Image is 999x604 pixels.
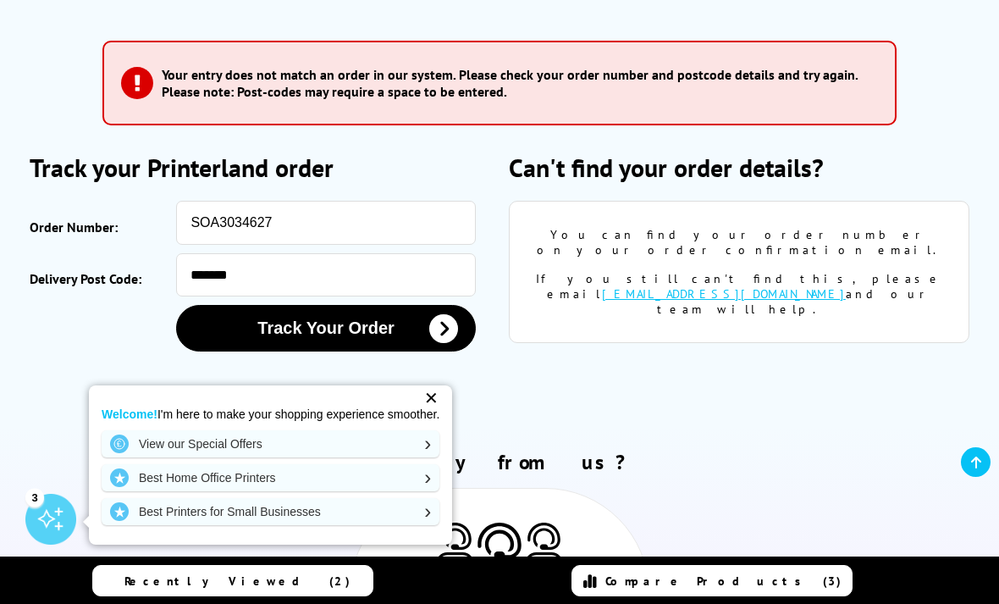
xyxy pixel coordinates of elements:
[176,201,475,245] input: eg: SOA123456 or SO123456
[162,66,869,100] h3: Your entry does not match an order in our system. Please check your order number and postcode det...
[30,262,168,296] label: Delivery Post Code:
[571,565,853,596] a: Compare Products (3)
[92,565,373,596] a: Recently Viewed (2)
[102,498,439,525] a: Best Printers for Small Businesses
[605,574,842,589] span: Compare Products (3)
[25,488,44,507] div: 3
[436,523,474,566] img: Printer Experts
[30,151,490,184] h2: Track your Printerland order
[30,209,168,245] label: Order Number:
[602,286,846,302] a: [EMAIL_ADDRESS][DOMAIN_NAME]
[124,574,350,589] span: Recently Viewed (2)
[176,305,475,352] button: Track Your Order
[102,430,439,457] a: View our Special Offers
[30,449,969,475] h2: Why buy from us?
[535,271,943,317] div: If you still can't find this, please email and our team will help.
[525,523,563,566] img: Printer Experts
[102,464,439,491] a: Best Home Office Printers
[102,407,439,422] p: I'm here to make your shopping experience smoother.
[509,151,969,184] h2: Can't find your order details?
[535,227,943,258] div: You can find your order number on your order confirmation email.
[102,407,157,421] strong: Welcome!
[419,386,443,410] div: ✕
[474,523,525,581] img: Printer Experts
